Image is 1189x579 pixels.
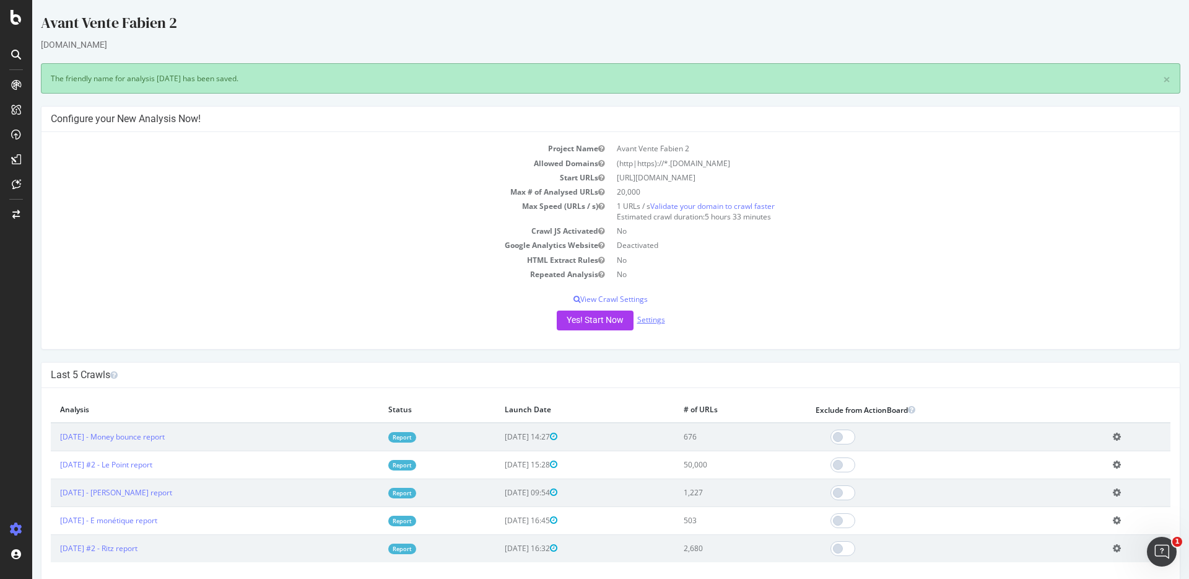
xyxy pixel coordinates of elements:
td: No [578,224,1138,238]
span: [DATE] 16:45 [473,515,525,526]
td: Max # of Analysed URLs [19,185,578,199]
th: Exclude from ActionBoard [774,397,1071,423]
th: Launch Date [463,397,642,423]
td: [URL][DOMAIN_NAME] [578,170,1138,185]
span: [DATE] 15:28 [473,459,525,470]
a: × [1131,73,1138,86]
span: [DATE] 16:32 [473,543,525,554]
h4: Configure your New Analysis Now! [19,113,1138,125]
h4: Last 5 Crawls [19,369,1138,381]
td: HTML Extract Rules [19,253,578,267]
a: [DATE] - E monétique report [28,515,125,526]
a: Report [356,460,384,471]
button: Yes! Start Now [525,311,601,330]
td: 1 URLs / s Estimated crawl duration: [578,199,1138,224]
td: (http|https)://*.[DOMAIN_NAME] [578,156,1138,170]
td: Repeated Analysis [19,267,578,281]
td: Deactivated [578,238,1138,252]
a: Report [356,516,384,526]
span: 1 [1172,537,1182,547]
span: [DATE] 09:54 [473,487,525,498]
div: [DOMAIN_NAME] [9,38,1148,51]
a: Report [356,432,384,443]
th: Analysis [19,397,347,423]
a: [DATE] - [PERSON_NAME] report [28,487,140,498]
a: Report [356,544,384,554]
span: 5 hours 33 minutes [673,211,739,222]
p: View Crawl Settings [19,294,1138,304]
a: [DATE] #2 - Le Point report [28,459,120,470]
a: [DATE] - Money bounce report [28,431,133,442]
td: Google Analytics Website [19,238,578,252]
td: 1,227 [642,479,774,506]
a: Report [356,488,384,498]
td: Project Name [19,141,578,156]
a: [DATE] #2 - Ritz report [28,543,105,554]
td: 503 [642,506,774,534]
td: Max Speed (URLs / s) [19,199,578,224]
th: Status [347,397,463,423]
a: Settings [605,314,633,325]
div: Avant Vente Fabien 2 [9,12,1148,38]
span: [DATE] 14:27 [473,431,525,442]
td: Avant Vente Fabien 2 [578,141,1138,156]
td: Allowed Domains [19,156,578,170]
td: No [578,253,1138,267]
td: 50,000 [642,451,774,479]
iframe: Intercom live chat [1147,537,1177,567]
div: The friendly name for analysis [DATE] has been saved. [9,63,1148,94]
td: Crawl JS Activated [19,224,578,238]
th: # of URLs [642,397,774,423]
a: Validate your domain to crawl faster [618,201,743,211]
td: Start URLs [19,170,578,185]
td: 2,680 [642,534,774,562]
td: No [578,267,1138,281]
td: 20,000 [578,185,1138,199]
td: 676 [642,423,774,451]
